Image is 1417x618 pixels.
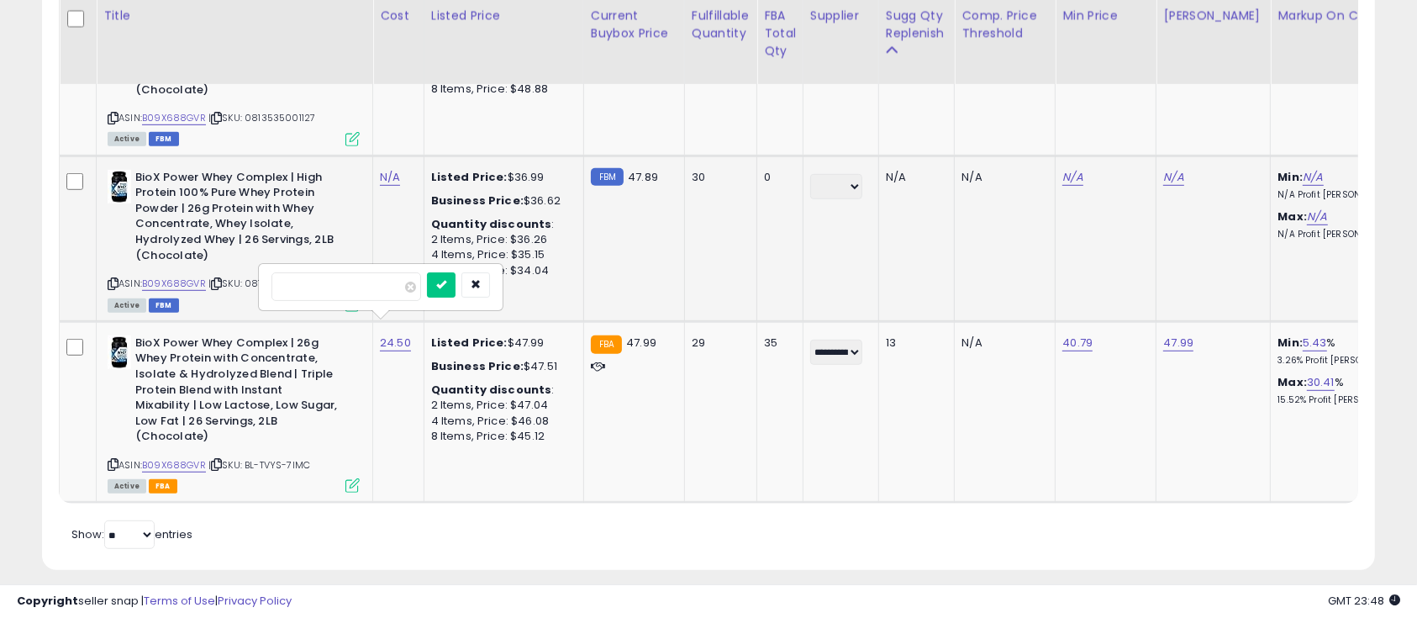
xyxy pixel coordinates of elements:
div: ASIN: [108,335,360,492]
div: Cost [380,7,417,24]
a: N/A [1307,209,1327,225]
b: Min: [1277,169,1303,185]
b: Max: [1277,209,1307,224]
span: FBA [149,479,177,494]
div: Min Price [1062,7,1149,24]
span: All listings currently available for purchase on Amazon [108,132,146,146]
div: N/A [886,170,942,185]
span: 2025-10-14 23:48 GMT [1328,593,1400,609]
a: 5.43 [1303,335,1327,351]
div: 0 [764,170,790,185]
div: % [1277,335,1417,367]
div: 30 [692,170,744,185]
div: 35 [764,335,790,351]
div: seller snap | | [17,594,292,610]
div: $47.99 [431,335,571,351]
a: N/A [1062,169,1083,186]
span: FBM [149,132,179,146]
div: 13 [886,335,942,351]
img: 41G5bP3jSsL._SL40_.jpg [108,170,131,203]
div: 2 Items, Price: $47.04 [431,398,571,413]
span: All listings currently available for purchase on Amazon [108,479,146,494]
b: BioX Power Whey Complex | 26g Whey Protein with Concentrate, Isolate & Hydrolyzed Blend | Triple ... [135,335,340,449]
span: All listings currently available for purchase on Amazon [108,298,146,313]
a: 47.99 [1163,335,1193,351]
b: Business Price: [431,193,524,209]
b: Listed Price: [431,335,508,351]
a: 30.41 [1307,374,1335,391]
div: Sugg Qty Replenish [886,7,948,42]
div: Listed Price [431,7,577,24]
span: 47.89 [628,169,658,185]
img: 41G5bP3jSsL._SL40_.jpg [108,335,131,369]
small: FBA [591,335,622,354]
div: $47.51 [431,359,571,374]
a: Privacy Policy [218,593,292,609]
a: B09X688GVR [142,111,206,125]
span: | SKU: 0813535001127 [208,111,315,124]
a: N/A [1163,169,1183,186]
p: N/A Profit [PERSON_NAME] [1277,189,1417,201]
b: Quantity discounts [431,216,552,232]
div: % [1277,375,1417,406]
span: 47.99 [626,335,656,351]
div: 2 Items, Price: $36.26 [431,232,571,247]
b: BioX Power Whey Complex | High Protein 100% Pure Whey Protein Powder | 26g Protein with Whey Conc... [135,170,340,267]
div: N/A [961,335,1042,351]
b: Business Price: [431,358,524,374]
span: | SKU: BL-TVYS-7IMC [208,458,310,472]
div: 29 [692,335,744,351]
a: 24.50 [380,335,411,351]
div: : [431,217,571,232]
a: N/A [1303,169,1323,186]
p: N/A Profit [PERSON_NAME] [1277,229,1417,240]
strong: Copyright [17,593,78,609]
div: $36.62 [431,193,571,209]
a: Terms of Use [144,593,215,609]
div: 4 Items, Price: $46.08 [431,414,571,429]
p: 15.52% Profit [PERSON_NAME] [1277,394,1417,406]
a: B09X688GVR [142,458,206,473]
div: ASIN: [108,170,360,310]
span: FBM [149,298,179,313]
a: 40.79 [1062,335,1093,351]
a: B09X688GVR [142,277,206,291]
b: Quantity discounts [431,382,552,398]
div: : [431,383,571,398]
div: Comp. Price Threshold [961,7,1048,42]
div: Title [103,7,366,24]
b: Listed Price: [431,169,508,185]
a: N/A [380,169,400,186]
div: Supplier [810,7,872,24]
div: 8 Items, Price: $45.12 [431,429,571,444]
div: FBA Total Qty [764,7,796,60]
div: 4 Items, Price: $35.15 [431,247,571,262]
div: Fulfillable Quantity [692,7,750,42]
span: Show: entries [71,526,192,542]
p: 3.26% Profit [PERSON_NAME] [1277,355,1417,367]
div: N/A [961,170,1042,185]
b: Max: [1277,374,1307,390]
div: 8 Items, Price: $48.88 [431,82,571,97]
div: $36.99 [431,170,571,185]
div: Current Buybox Price [591,7,677,42]
div: [PERSON_NAME] [1163,7,1263,24]
span: | SKU: 0813535001127 [208,277,315,290]
b: Min: [1277,335,1303,351]
small: FBM [591,168,624,186]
